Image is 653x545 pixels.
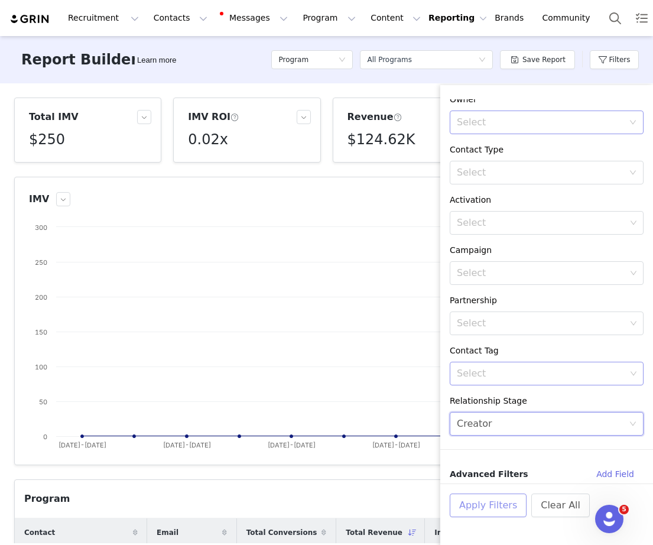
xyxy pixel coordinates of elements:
[59,441,106,449] text: [DATE]-[DATE]
[630,219,637,228] i: icon: down
[457,116,623,128] div: Select
[147,5,215,31] button: Contacts
[24,492,70,506] div: Program
[268,441,316,449] text: [DATE]-[DATE]
[457,217,626,229] div: Select
[457,413,492,435] div: Creator
[630,320,637,328] i: icon: down
[367,51,412,69] div: All Programs
[450,294,644,307] div: Partnership
[500,50,575,69] button: Save Report
[457,167,623,179] div: Select
[43,433,47,441] text: 0
[347,129,415,150] h5: $124.62K
[590,50,639,69] button: Filters
[595,505,623,533] iframe: Intercom live chat
[450,194,644,206] div: Activation
[372,441,420,449] text: [DATE]-[DATE]
[457,267,626,279] div: Select
[163,441,211,449] text: [DATE]-[DATE]
[29,192,49,206] h3: IMV
[29,110,79,124] h3: Total IMV
[488,5,534,31] a: Brands
[457,317,626,329] div: Select
[157,527,178,538] span: Email
[9,14,51,25] img: grin logo
[630,370,637,378] i: icon: down
[450,345,644,357] div: Contact Tag
[450,468,528,481] span: Advanced Filters
[531,494,590,517] button: Clear All
[24,527,55,538] span: Contact
[629,119,636,127] i: icon: down
[602,5,628,31] button: Search
[479,56,486,64] i: icon: down
[29,129,65,150] h5: $250
[188,129,228,150] h5: 0.02x
[61,5,146,31] button: Recruitment
[630,270,637,278] i: icon: down
[188,110,239,124] h3: IMV ROI
[347,110,402,124] h3: Revenue
[295,5,363,31] button: Program
[35,223,47,232] text: 300
[278,51,308,69] h5: Program
[587,465,644,484] button: Add Field
[450,244,644,257] div: Campaign
[35,328,47,336] text: 150
[434,527,492,538] span: Impressions
[35,363,47,371] text: 100
[450,395,644,407] div: Relationship Stage
[629,169,636,177] i: icon: down
[457,368,626,379] div: Select
[428,12,487,24] button: Reporting
[450,494,527,517] button: Apply Filters
[35,258,47,267] text: 250
[450,144,644,156] div: Contact Type
[346,527,402,538] span: Total Revenue
[450,93,644,106] div: Owner
[246,527,317,538] span: Total Conversions
[21,49,138,70] h3: Report Builder
[135,54,178,66] div: Tooltip anchor
[363,5,428,31] button: Content
[39,398,47,406] text: 50
[215,5,295,31] button: Messages
[535,5,603,31] a: Community
[619,505,629,514] span: 5
[35,293,47,301] text: 200
[339,56,346,64] i: icon: down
